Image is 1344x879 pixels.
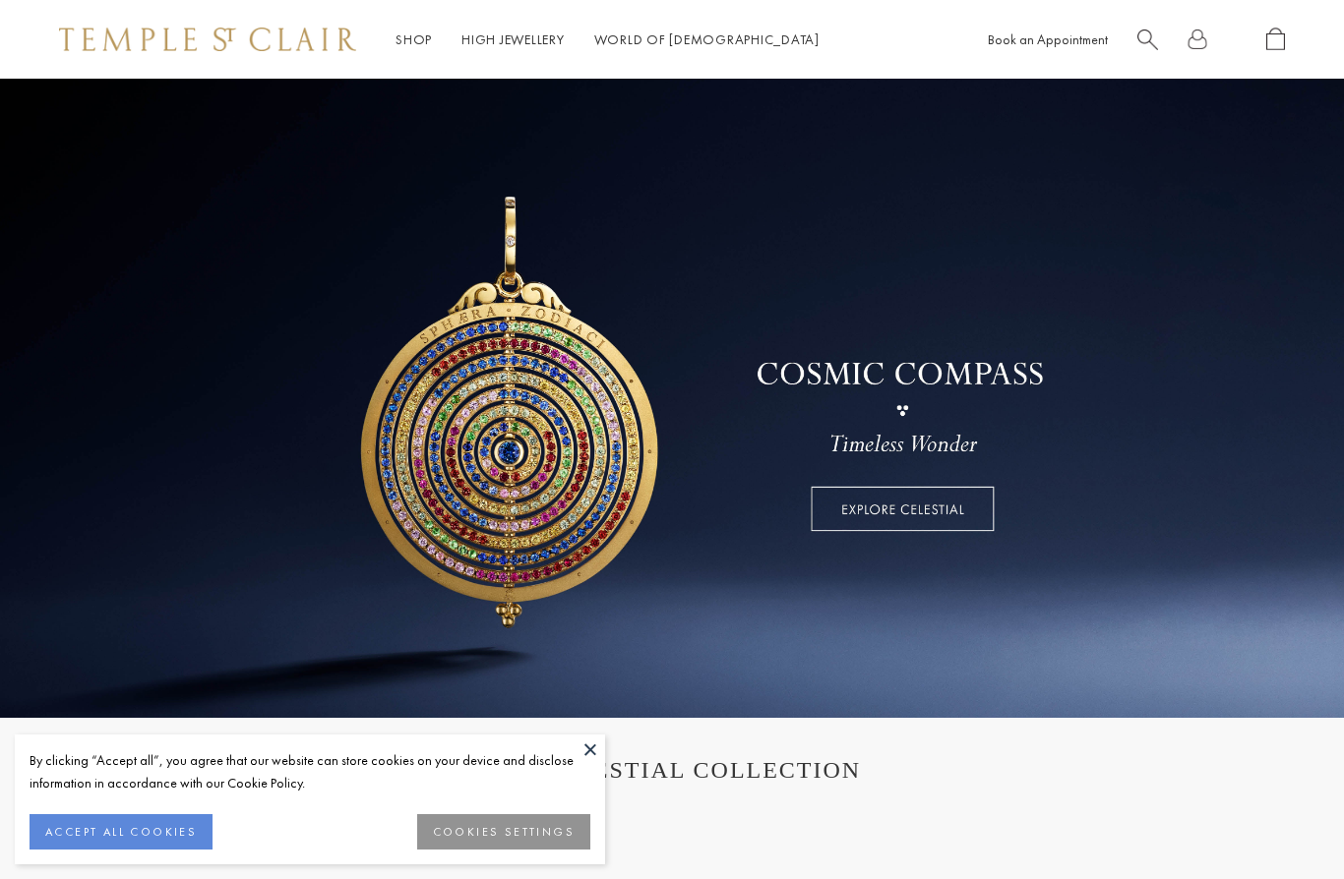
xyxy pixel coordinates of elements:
a: Open Shopping Bag [1266,28,1285,52]
button: ACCEPT ALL COOKIES [30,814,213,850]
img: Temple St. Clair [59,28,356,51]
a: High JewelleryHigh Jewellery [461,30,565,48]
nav: Main navigation [396,28,820,52]
a: Search [1137,28,1158,52]
a: World of [DEMOGRAPHIC_DATA]World of [DEMOGRAPHIC_DATA] [594,30,820,48]
div: By clicking “Accept all”, you agree that our website can store cookies on your device and disclos... [30,749,590,794]
a: Book an Appointment [988,30,1108,48]
h1: THE CELESTIAL COLLECTION [79,757,1265,784]
button: COOKIES SETTINGS [417,814,590,850]
a: ShopShop [396,30,432,48]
